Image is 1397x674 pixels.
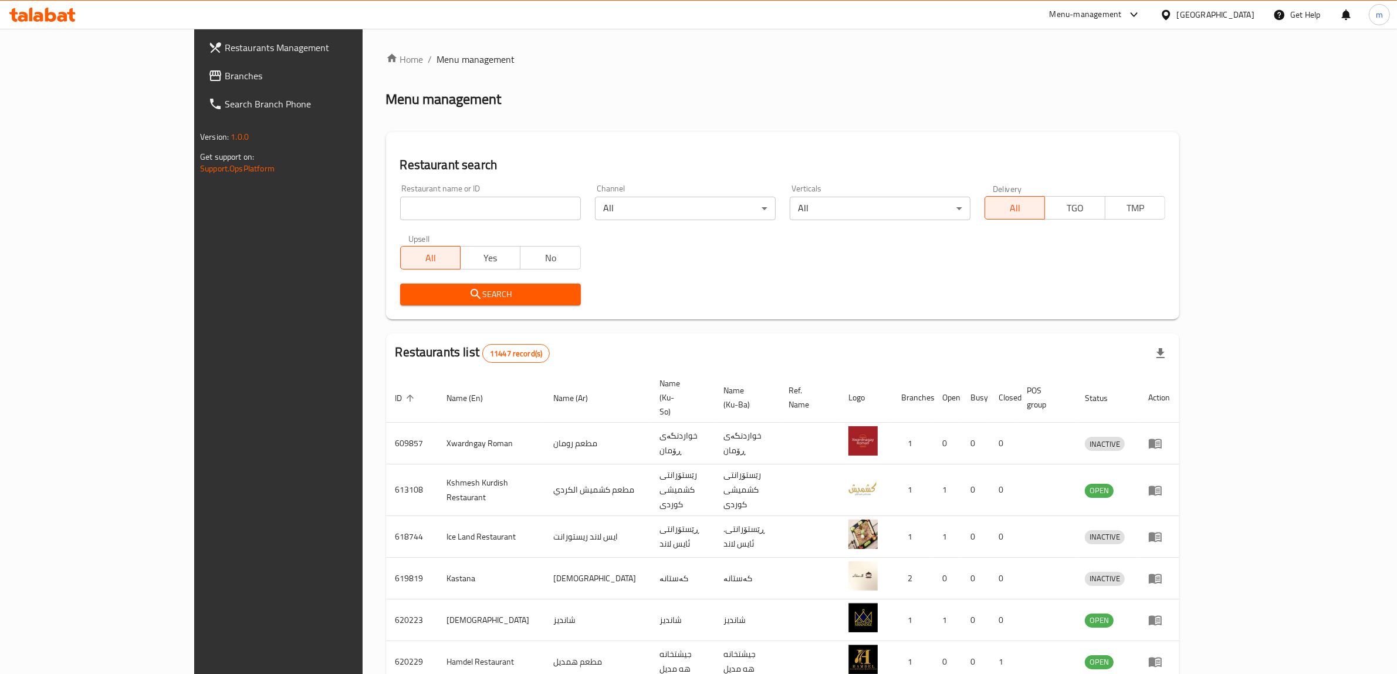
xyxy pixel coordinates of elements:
[544,599,650,641] td: شانديز
[848,645,878,674] img: Hamdel Restaurant
[650,464,714,516] td: رێستۆرانتی کشمیشى كوردى
[892,599,933,641] td: 1
[465,250,516,267] span: Yes
[989,599,1017,641] td: 0
[650,423,714,464] td: خواردنگەی ڕۆمان
[1085,572,1125,585] span: INACTIVE
[1148,483,1170,497] div: Menu
[714,516,780,558] td: .ڕێستۆرانتی ئایس لاند
[1110,200,1161,217] span: TMP
[892,423,933,464] td: 1
[933,599,961,641] td: 1
[961,464,989,516] td: 0
[395,343,550,363] h2: Restaurants list
[1148,571,1170,585] div: Menu
[714,423,780,464] td: خواردنگەی ڕۆمان
[985,196,1045,220] button: All
[544,464,650,516] td: مطعم كشميش الكردي
[1027,383,1061,412] span: POS group
[199,33,428,62] a: Restaurants Management
[961,423,989,464] td: 0
[544,423,650,464] td: مطعم رومان
[723,383,766,412] span: Name (Ku-Ba)
[1050,8,1122,22] div: Menu-management
[225,69,418,83] span: Branches
[482,344,550,363] div: Total records count
[595,197,776,220] div: All
[1139,373,1179,423] th: Action
[848,473,878,503] img: Kshmesh Kurdish Restaurant
[933,464,961,516] td: 1
[400,156,1165,174] h2: Restaurant search
[990,200,1040,217] span: All
[848,603,878,632] img: Shandiz
[410,287,571,302] span: Search
[1148,530,1170,544] div: Menu
[993,184,1022,193] label: Delivery
[1050,200,1100,217] span: TGO
[386,90,502,109] h2: Menu management
[1085,437,1125,451] span: INACTIVE
[892,373,933,423] th: Branches
[200,149,254,164] span: Get support on:
[650,516,714,558] td: ڕێستۆرانتی ئایس لاند
[989,423,1017,464] td: 0
[199,90,428,118] a: Search Branch Phone
[650,558,714,599] td: کەستانە
[544,558,650,599] td: [DEMOGRAPHIC_DATA]
[790,197,970,220] div: All
[400,284,581,305] button: Search
[848,561,878,591] img: Kastana
[438,464,544,516] td: Kshmesh Kurdish Restaurant
[460,246,520,269] button: Yes
[1085,530,1125,544] span: INACTIVE
[438,423,544,464] td: Xwardngay Roman
[933,423,961,464] td: 0
[428,52,432,66] li: /
[989,516,1017,558] td: 0
[1085,484,1114,497] span: OPEN
[1085,530,1125,544] div: INACTIVE
[1146,339,1175,368] div: Export file
[1085,391,1123,405] span: Status
[1085,572,1125,586] div: INACTIVE
[1148,436,1170,450] div: Menu
[525,250,576,267] span: No
[1044,196,1105,220] button: TGO
[933,516,961,558] td: 1
[1376,8,1383,21] span: m
[961,599,989,641] td: 0
[989,558,1017,599] td: 0
[1177,8,1254,21] div: [GEOGRAPHIC_DATA]
[961,558,989,599] td: 0
[714,599,780,641] td: شانديز
[437,52,515,66] span: Menu management
[892,464,933,516] td: 1
[1085,484,1114,498] div: OPEN
[961,516,989,558] td: 0
[438,599,544,641] td: [DEMOGRAPHIC_DATA]
[1148,613,1170,627] div: Menu
[1148,655,1170,669] div: Menu
[447,391,499,405] span: Name (En)
[1085,655,1114,669] div: OPEN
[386,52,1179,66] nav: breadcrumb
[848,520,878,549] img: Ice Land Restaurant
[225,97,418,111] span: Search Branch Phone
[650,599,714,641] td: شانديز
[1105,196,1165,220] button: TMP
[199,62,428,90] a: Branches
[200,129,229,144] span: Version:
[438,516,544,558] td: Ice Land Restaurant
[892,558,933,599] td: 2
[405,250,456,267] span: All
[225,41,418,55] span: Restaurants Management
[200,161,275,176] a: Support.OpsPlatform
[400,197,581,220] input: Search for restaurant name or ID..
[1085,614,1114,627] span: OPEN
[989,464,1017,516] td: 0
[231,129,249,144] span: 1.0.0
[892,516,933,558] td: 1
[408,234,430,242] label: Upsell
